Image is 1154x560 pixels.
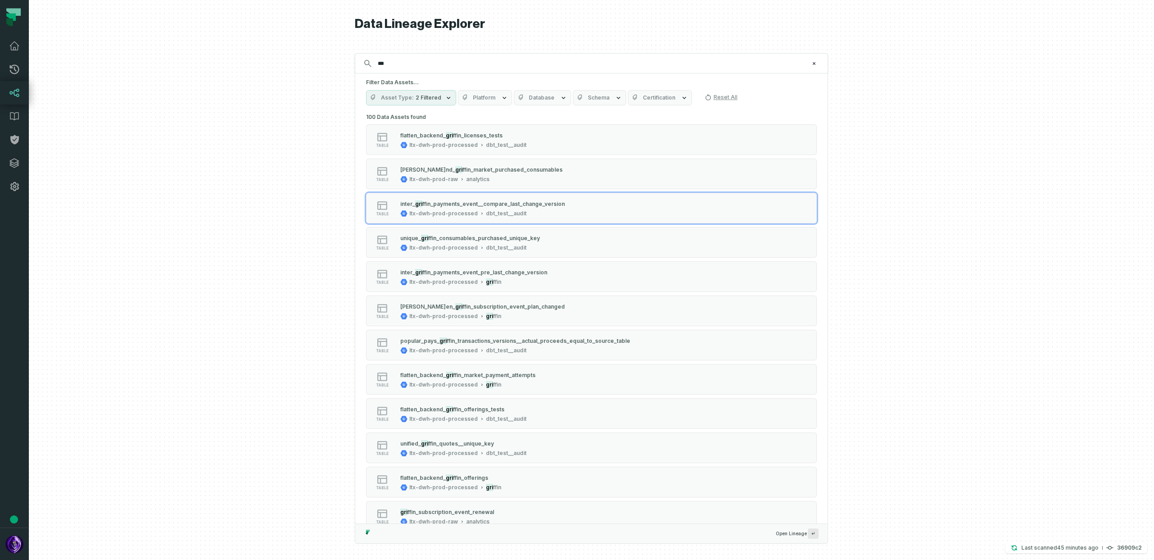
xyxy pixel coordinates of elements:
span: nd_ [436,372,446,378]
span: nd_ [436,406,446,413]
div: griffin [486,484,501,491]
div: ltx-dwh-prod-processed [409,347,478,354]
span: table [376,314,389,319]
button: tableltx-dwh-prod-processeddbt_test__audit [366,330,817,360]
span: table [376,212,389,216]
div: dbt_test__audit [486,450,527,457]
span: ffin_subscription_event_plan_changed [463,303,565,310]
button: Clear search query [810,59,819,68]
div: analytics [466,518,490,525]
mark: gri [455,166,463,173]
div: griffin [486,381,501,388]
span: Asset Type [381,94,414,101]
span: er_ [407,269,415,276]
span: ffin [493,381,501,388]
button: Last scanned[DATE] 4:20:08 PM36909c2 [1005,542,1147,553]
span: ffin_quotes__unique_key [428,440,494,447]
mark: gri [446,372,453,378]
button: Platform [458,90,512,105]
span: Database [529,94,554,101]
div: ltx-dwh-prod-processed [409,141,478,149]
span: ue_ [412,235,421,241]
div: griffin [486,313,501,320]
span: table [376,178,389,182]
mark: gri [486,278,493,286]
span: uniq [400,235,412,241]
span: unifi [400,440,411,447]
mark: gri [455,303,463,310]
div: dbt_test__audit [486,347,527,354]
span: ffin_market_purchased_consumables [463,166,563,173]
button: Asset Type2 Filtered [366,90,456,105]
span: Certification [643,94,675,101]
span: flatten_backe [400,132,436,139]
div: ltx-dwh-prod-processed [409,381,478,388]
span: ffin_consumables_purchased_unique_key [428,235,540,241]
span: ffin_offerings [453,474,488,481]
span: ffin [493,484,501,491]
button: tableltx-dwh-prod-processeddbt_test__audit [366,398,817,429]
span: flatten_backe [400,406,436,413]
button: tableltx-dwh-prod-processedgriffin [366,296,817,326]
span: Schema [588,94,609,101]
span: table [376,520,389,524]
button: tableltx-dwh-prod-processedgriffin [366,364,817,395]
span: Open Lineage [776,528,819,539]
span: nd_ [436,474,446,481]
div: ltx-dwh-prod-processed [409,313,478,320]
span: flatten_backe [400,474,436,481]
span: table [376,383,389,387]
div: ltx-dwh-prod-processed [409,415,478,423]
h1: Data Lineage Explorer [355,16,828,32]
span: table [376,143,389,148]
button: tableltx-dwh-prod-processeddbt_test__audit [366,227,817,258]
span: int [400,200,407,207]
button: tableltx-dwh-prod-rawanalytics [366,501,817,532]
span: table [376,486,389,490]
mark: gri [446,406,453,413]
span: ffin_offerings_tests [453,406,504,413]
button: tableltx-dwh-prod-rawanalytics [366,159,817,189]
span: table [376,280,389,285]
span: table [376,417,389,422]
span: ffin_transactions_versions__actual_proceeds_equal_to_source_table [447,337,630,344]
button: tableltx-dwh-prod-processeddbt_test__audit [366,433,817,463]
div: ltx-dwh-prod-raw [409,176,458,183]
div: dbt_test__audit [486,210,527,217]
button: Certification [628,90,692,105]
mark: gri [440,337,447,344]
span: table [376,246,389,250]
div: griffin [486,278,501,286]
span: popular_pa [400,337,430,344]
relative-time: Aug 13, 2025, 4:20 PM GMT+3 [1057,544,1099,551]
span: [PERSON_NAME] [400,166,446,173]
button: tableltx-dwh-prod-processeddbt_test__audit [366,193,817,223]
span: table [376,451,389,456]
span: ffin_payments_event_pre_last_change_version [422,269,547,276]
button: tableltx-dwh-prod-processeddbt_test__audit [366,124,817,155]
span: ffin_subscription_event_renewal [408,509,494,515]
span: ffin [493,278,501,286]
h4: 36909c2 [1117,545,1142,551]
span: en_ [446,303,455,310]
div: Tooltip anchor [10,515,18,524]
mark: gri [415,200,422,207]
div: dbt_test__audit [486,244,527,251]
span: table [376,349,389,353]
div: ltx-dwh-prod-processed [409,244,478,251]
span: er_ [407,200,415,207]
mark: gri [446,132,453,139]
div: ltx-dwh-prod-processed [409,484,478,491]
div: analytics [466,176,490,183]
div: ltx-dwh-prod-raw [409,518,458,525]
div: dbt_test__audit [486,141,527,149]
h5: Filter Data Assets... [366,79,817,86]
p: Last scanned [1021,543,1099,552]
span: flatten_backe [400,372,436,378]
span: nd_ [436,132,446,139]
div: ltx-dwh-prod-processed [409,450,478,457]
span: ffin_licenses_tests [453,132,503,139]
span: ffin_market_payment_attempts [453,372,536,378]
span: Platform [473,94,495,101]
span: [PERSON_NAME] [400,303,446,310]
